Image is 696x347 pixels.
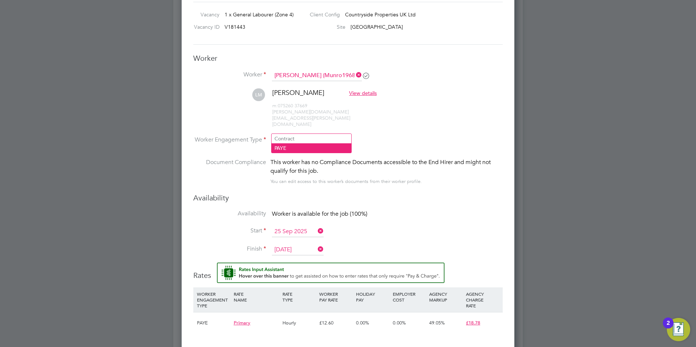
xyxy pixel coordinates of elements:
[195,287,232,312] div: WORKER ENGAGEMENT TYPE
[351,24,403,30] span: [GEOGRAPHIC_DATA]
[272,109,350,127] span: [PERSON_NAME][DOMAIN_NAME][EMAIL_ADDRESS][PERSON_NAME][DOMAIN_NAME]
[427,287,464,306] div: AGENCY MARKUP
[193,158,266,184] label: Document Compliance
[667,323,670,332] div: 2
[272,134,351,143] li: Contract
[667,318,690,341] button: Open Resource Center, 2 new notifications
[281,287,317,306] div: RATE TYPE
[270,158,503,175] div: This worker has no Compliance Documents accessible to the End Hirer and might not qualify for thi...
[272,143,351,153] li: PAYE
[272,88,324,97] span: [PERSON_NAME]
[356,320,369,326] span: 0.00%
[193,53,503,63] h3: Worker
[393,320,406,326] span: 0.00%
[232,287,281,306] div: RATE NAME
[193,136,266,144] label: Worker Engagement Type
[272,103,278,109] span: m:
[391,287,428,306] div: EMPLOYER COST
[193,210,266,218] label: Availability
[272,226,324,237] input: Select one
[225,24,245,30] span: V181443
[270,177,422,186] div: You can edit access to this worker’s documents from their worker profile.
[193,193,503,203] h3: Availability
[193,263,503,280] h3: Rates
[193,245,266,253] label: Finish
[464,287,501,312] div: AGENCY CHARGE RATE
[252,88,265,101] span: LM
[349,90,377,96] span: View details
[304,11,340,18] label: Client Config
[225,11,294,18] span: 1 x General Labourer (Zone 4)
[272,103,307,109] span: 075260 37669
[272,210,367,218] span: Worker is available for the job (100%)
[466,320,480,326] span: £18.78
[317,287,354,306] div: WORKER PAY RATE
[281,312,317,334] div: Hourly
[317,312,354,334] div: £12.60
[193,227,266,235] label: Start
[272,70,362,81] input: Search for...
[195,312,232,334] div: PAYE
[190,11,220,18] label: Vacancy
[354,287,391,306] div: HOLIDAY PAY
[429,320,445,326] span: 49.05%
[217,263,444,283] button: Rate Assistant
[234,320,250,326] span: Primary
[190,24,220,30] label: Vacancy ID
[272,244,324,255] input: Select one
[304,24,345,30] label: Site
[193,71,266,79] label: Worker
[345,11,416,18] span: Countryside Properties UK Ltd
